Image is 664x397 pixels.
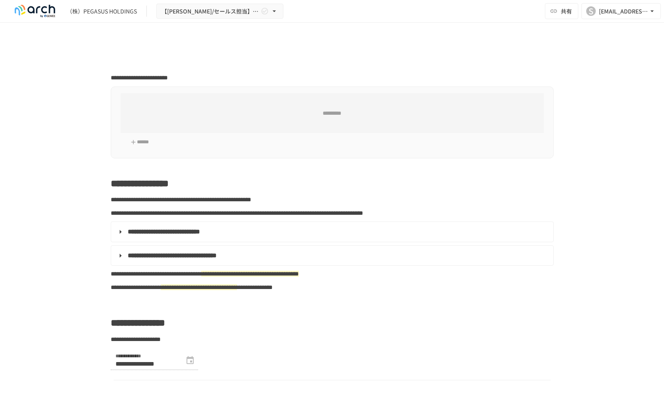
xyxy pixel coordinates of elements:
div: [EMAIL_ADDRESS][DOMAIN_NAME] [599,6,648,16]
img: logo-default@2x-9cf2c760.svg [10,5,60,17]
button: S[EMAIL_ADDRESS][DOMAIN_NAME] [581,3,661,19]
button: 【[PERSON_NAME]/セールス担当】株式会社PEGASUS HOLDINGS様_初期設定サポート [156,4,283,19]
div: S [586,6,596,16]
div: （株）PEGASUS HOLDINGS [67,7,137,15]
button: 共有 [545,3,578,19]
span: 共有 [561,7,572,15]
span: 【[PERSON_NAME]/セールス担当】株式会社PEGASUS HOLDINGS様_初期設定サポート [162,6,259,16]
